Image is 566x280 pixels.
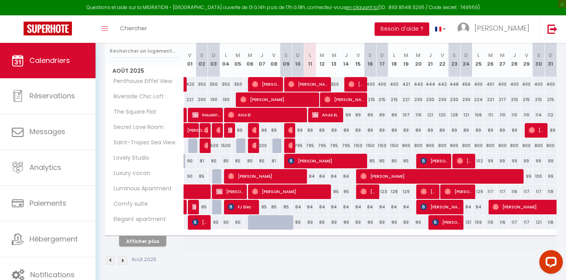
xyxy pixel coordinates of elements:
th: 31 [544,42,557,77]
th: 27 [496,42,509,77]
a: ... [PERSON_NAME] [452,15,539,43]
div: 84 [400,200,412,214]
div: 200 [196,92,208,107]
div: 116 [509,184,521,199]
abbr: J [513,52,516,59]
div: 442 [436,77,448,92]
abbr: V [525,52,528,59]
div: 99 [520,169,533,184]
div: 800 [496,138,509,153]
abbr: M [488,52,493,59]
th: 16 [364,42,376,77]
div: 800 [509,138,521,153]
div: 85 [376,154,388,168]
div: 215 [388,92,401,107]
div: 85 [196,200,208,214]
span: [PERSON_NAME] [288,123,292,138]
abbr: L [225,52,227,59]
th: 13 [328,42,340,77]
div: 85 [388,154,401,168]
th: 01 [184,42,196,77]
div: 84 [340,200,352,214]
span: [PERSON_NAME] [529,123,545,138]
span: [PERSON_NAME] [348,77,364,92]
div: 400 [364,77,376,92]
span: [PERSON_NAME] [252,123,256,138]
span: [PERSON_NAME] [252,138,256,153]
div: 118 [544,184,557,199]
abbr: M [235,52,240,59]
div: 89 [496,123,509,138]
span: [PERSON_NAME] [187,119,205,134]
span: [PERSON_NAME] [252,184,329,199]
div: 444 [424,77,436,92]
div: 89 [376,108,388,122]
div: 89 [352,108,364,122]
div: 217 [496,92,509,107]
th: 06 [244,42,256,77]
div: 400 [472,77,485,92]
div: 795 [328,138,340,153]
img: ... [458,22,469,34]
div: 84 [292,200,304,214]
abbr: V [188,52,191,59]
div: 89 [364,123,376,138]
div: 81 [268,154,280,168]
span: [PERSON_NAME] [288,77,329,92]
div: 85 [364,154,376,168]
div: 224 [472,92,485,107]
span: [PERSON_NAME] [252,77,280,92]
div: 215 [509,92,521,107]
span: [PERSON_NAME] [474,23,529,33]
div: 89 [316,215,328,230]
div: 795 [316,138,328,153]
div: 400 [520,77,533,92]
div: 400 [388,77,401,92]
span: Hébergement [29,234,78,244]
span: [PERSON_NAME] [421,199,461,214]
div: 117 [484,184,496,199]
div: 123 [376,184,388,199]
div: 350 [220,77,232,92]
div: 99 [484,154,496,168]
div: 111 [484,108,496,122]
span: Calendriers [29,55,70,65]
span: Luminous Apartment [107,184,174,193]
th: 26 [484,42,496,77]
div: 117 [533,184,545,199]
img: Super Booking [24,22,72,35]
abbr: J [260,52,263,59]
div: 84 [328,169,340,184]
span: [PERSON_NAME] [216,123,220,138]
div: 84 [316,200,328,214]
abbr: L [309,52,311,59]
div: 84 [388,200,401,214]
div: 795 [304,138,316,153]
div: 800 [533,138,545,153]
div: 107 [400,108,412,122]
div: 84 [340,169,352,184]
div: 99 [509,154,521,168]
div: 89 [376,123,388,138]
span: Messages [29,127,65,136]
div: 400 [376,77,388,92]
div: 400 [496,77,509,92]
span: [PERSON_NAME] [457,153,473,168]
span: Comfy suite [107,200,150,208]
div: 350 [328,77,340,92]
div: 100 [533,169,545,184]
img: logout [548,24,557,34]
div: 89 [328,123,340,138]
div: 89 [232,123,244,138]
div: 128 [448,108,461,122]
div: 89 [268,123,280,138]
div: 800 [544,138,557,153]
iframe: LiveChat chat widget [533,247,566,280]
div: 85 [244,154,256,168]
div: 121 [424,108,436,122]
div: 230 [448,92,461,107]
th: 04 [220,42,232,77]
div: 800 [520,138,533,153]
div: 230 [424,92,436,107]
th: 24 [460,42,472,77]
